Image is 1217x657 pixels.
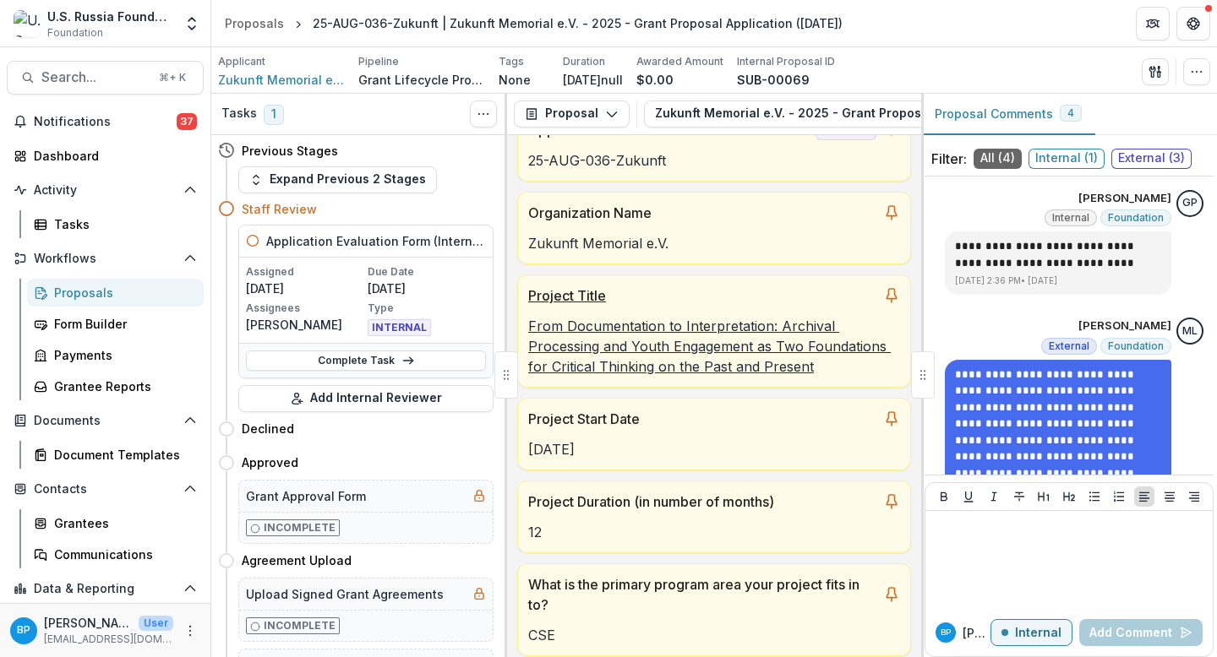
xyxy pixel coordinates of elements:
h5: Upload Signed Grant Agreements [246,585,444,603]
span: All ( 4 ) [974,149,1022,169]
h4: Staff Review [242,200,317,218]
button: Add Internal Reviewer [238,385,494,412]
span: External [1049,340,1089,352]
button: Proposal [514,100,630,128]
div: Communications [54,546,190,563]
span: Workflows [34,252,177,266]
a: Project Start Date[DATE] [517,398,911,470]
a: Grantees [27,509,204,537]
h4: Agreement Upload [242,551,352,569]
div: ⌘ + K [156,68,189,87]
p: User [139,616,173,631]
div: Bennett P [941,628,951,637]
button: Add Comment [1079,619,1203,646]
a: Payments [27,341,204,369]
span: Documents [34,414,177,428]
button: Align Left [1134,486,1154,507]
button: Partners [1136,7,1170,41]
p: [PERSON_NAME] [44,614,132,632]
a: Zukunft Memorial e.V. [218,71,345,89]
h4: Previous Stages [242,142,338,160]
p: Pipeline [358,54,399,69]
a: Tasks [27,210,204,238]
a: Document Templates [27,441,204,469]
a: Dashboard [7,142,204,170]
button: Bullet List [1084,486,1105,507]
span: Activity [34,183,177,198]
span: Foundation [1108,212,1164,224]
h4: Declined [242,420,294,437]
p: Assigned [246,264,364,280]
span: Data & Reporting [34,582,177,596]
p: $0.00 [636,71,674,89]
p: Due Date [368,264,486,280]
button: Open Documents [7,407,204,434]
h5: Grant Approval Form [246,487,366,505]
button: Open entity switcher [180,7,204,41]
p: [EMAIL_ADDRESS][DOMAIN_NAME] [44,632,173,647]
button: Heading 2 [1059,486,1079,507]
a: Project Duration (in number of months)12 [517,481,911,553]
p: Organization Name [528,203,876,223]
a: What is the primary program area your project fits in to?CSE [517,563,911,656]
span: INTERNAL [368,319,431,336]
p: Applicant [218,54,265,69]
p: SUB-00069 [737,71,810,89]
a: Complete Task [246,350,486,371]
p: Grant Lifecycle Process [358,71,485,89]
button: Underline [958,486,979,507]
span: Contacts [34,482,177,497]
span: Internal ( 1 ) [1029,149,1105,169]
p: Filter: [931,149,967,169]
div: Tasks [54,215,190,233]
p: [PERSON_NAME] [963,624,991,642]
button: Get Help [1176,7,1210,41]
button: Proposal Comments [921,94,1095,135]
p: 12 [528,522,900,542]
p: [PERSON_NAME] [1078,190,1171,207]
p: Type [368,301,486,316]
p: Assignees [246,301,364,316]
button: Italicize [984,486,1004,507]
button: Ordered List [1109,486,1129,507]
div: Grantee Reports [54,377,190,395]
button: Open Contacts [7,475,204,502]
span: 37 [177,113,197,130]
a: Organization NameZukunft Memorial e.V. [517,192,911,264]
div: 25-AUG-036-Zukunft | Zukunft Memorial e.V. - 2025 - Grant Proposal Application ([DATE]) [313,14,843,32]
p: [DATE] [368,280,486,297]
a: Form Builder [27,310,204,338]
button: Open Workflows [7,245,204,272]
button: Open Data & Reporting [7,575,204,602]
button: Notifications37 [7,108,204,135]
nav: breadcrumb [218,11,849,35]
h4: Approved [242,453,298,471]
button: Open Activity [7,176,204,204]
div: Proposals [54,284,190,301]
h3: Tasks [221,106,257,121]
p: 25-AUG-036-Zukunft [528,150,900,171]
div: Bennett P [17,625,30,636]
p: Awarded Amount [636,54,723,69]
div: Maria Lvova [1182,326,1198,337]
p: Incomplete [264,520,336,535]
p: Project Duration (in number of months) [528,491,876,512]
div: Dashboard [34,147,190,165]
p: [DATE]null [563,71,623,89]
button: More [180,621,200,641]
p: From Documentation to Interpretation: Archival Processing and Youth Engagement as Two Foundations... [528,316,900,377]
p: None [499,71,531,89]
p: Project Start Date [528,409,876,429]
p: Duration [563,54,605,69]
button: Internal [991,619,1072,646]
button: Strike [1009,486,1029,507]
p: Zukunft Memorial e.V. [528,233,900,253]
button: Search... [7,61,204,95]
a: Communications [27,540,204,568]
span: External ( 3 ) [1111,149,1192,169]
button: Bold [934,486,954,507]
img: U.S. Russia Foundation [14,10,41,37]
span: Foundation [1108,340,1164,352]
div: U.S. Russia Foundation [47,8,173,25]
